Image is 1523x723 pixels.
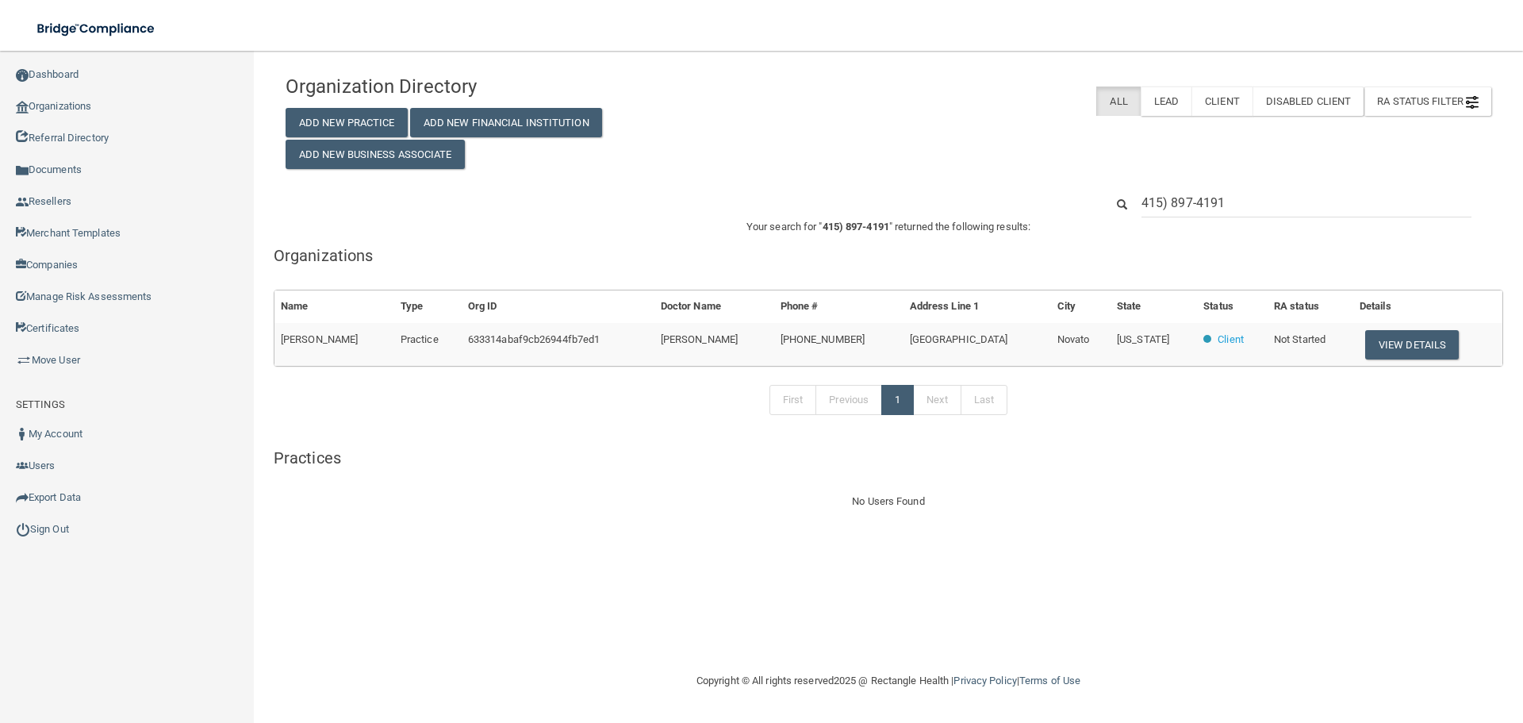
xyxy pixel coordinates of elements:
[16,460,29,472] img: icon-users.e205127d.png
[462,290,654,323] th: Org ID
[286,140,465,169] button: Add New Business Associate
[654,290,774,323] th: Doctor Name
[16,196,29,209] img: ic_reseller.de258add.png
[401,333,439,345] span: Practice
[774,290,903,323] th: Phone #
[781,333,865,345] span: [PHONE_NUMBER]
[394,290,462,323] th: Type
[1353,290,1502,323] th: Details
[1051,290,1111,323] th: City
[286,108,408,137] button: Add New Practice
[1111,290,1197,323] th: State
[823,221,889,233] span: 415) 897-4191
[274,290,394,323] th: Name
[16,101,29,113] img: organization-icon.f8decf85.png
[1096,87,1140,116] label: All
[24,13,170,45] img: bridge_compliance_login_screen.278c3ca4.svg
[16,395,65,414] label: SETTINGS
[881,385,914,415] a: 1
[410,108,602,137] button: Add New Financial Institution
[274,492,1503,511] div: No Users Found
[953,675,1016,686] a: Privacy Policy
[769,385,817,415] a: First
[1057,333,1090,345] span: Novato
[1274,333,1325,345] span: Not Started
[1197,290,1268,323] th: Status
[16,352,32,368] img: briefcase.64adab9b.png
[286,76,672,97] h4: Organization Directory
[661,333,738,345] span: [PERSON_NAME]
[1141,87,1191,116] label: Lead
[1117,333,1169,345] span: [US_STATE]
[468,333,600,345] span: 633314abaf9cb26944fb7ed1
[16,69,29,82] img: ic_dashboard_dark.d01f4a41.png
[1191,87,1253,116] label: Client
[281,333,358,345] span: [PERSON_NAME]
[903,290,1051,323] th: Address Line 1
[910,333,1008,345] span: [GEOGRAPHIC_DATA]
[1218,330,1244,349] p: Client
[274,247,1503,264] h5: Organizations
[1253,87,1364,116] label: Disabled Client
[1377,95,1479,107] span: RA Status Filter
[1141,188,1471,217] input: Search
[1365,330,1459,360] button: View Details
[274,217,1503,237] p: Your search for " " returned the following results:
[913,385,961,415] a: Next
[815,385,882,415] a: Previous
[274,449,1503,467] h5: Practices
[1268,290,1353,323] th: RA status
[1019,675,1080,686] a: Terms of Use
[599,656,1178,706] div: Copyright © All rights reserved 2025 @ Rectangle Health | |
[16,522,30,536] img: ic_power_dark.7ecde6b1.png
[961,385,1007,415] a: Last
[16,428,29,440] img: ic_user_dark.df1a06c3.png
[16,164,29,177] img: icon-documents.8dae5593.png
[1466,96,1479,109] img: icon-filter@2x.21656d0b.png
[16,491,29,504] img: icon-export.b9366987.png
